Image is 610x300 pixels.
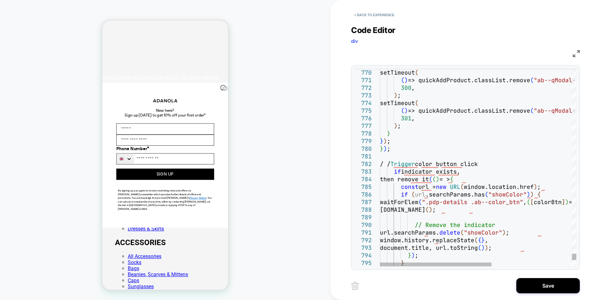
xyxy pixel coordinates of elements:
[415,221,495,229] span: // Remove the indicator
[460,229,464,236] span: (
[534,183,537,190] span: )
[87,176,104,179] a: Privacy Notice
[22,93,103,98] span: Sign up [DATE] to get 10% off your first order*
[387,137,390,145] span: ;
[418,183,436,190] span: url =
[380,137,383,145] span: }
[411,84,415,91] span: ,
[355,221,372,229] div: 790
[397,122,401,130] span: ;
[49,78,77,83] img: Adanola logo
[573,50,580,57] img: fullscreen
[355,229,372,237] div: 791
[380,237,474,244] span: window.history.replaceState
[355,183,372,191] div: 785
[355,137,372,145] div: 779
[380,99,415,107] span: setTimeout
[355,99,372,107] div: 774
[383,137,387,145] span: )
[401,168,460,175] span: indicator exists,
[415,252,418,259] span: ;
[404,77,408,84] span: )
[394,168,401,175] span: if
[464,229,502,236] span: "showColor"
[383,145,387,152] span: )
[516,278,580,293] button: Save
[408,77,530,84] span: => quickAddProduct.classList.remove
[355,176,372,183] div: 784
[450,176,453,183] span: {
[464,183,534,190] span: window.location.href
[415,160,478,168] span: color button click
[530,198,534,206] span: [
[401,107,404,114] span: (
[460,183,464,190] span: (
[14,133,32,144] button: Search Countries
[355,122,372,130] div: 777
[474,237,478,244] span: (
[401,115,411,122] span: 301
[418,198,422,206] span: (
[485,244,488,251] span: )
[355,145,372,153] div: 780
[562,198,565,206] span: ]
[415,69,418,76] span: (
[432,206,436,213] span: ;
[380,244,478,251] span: document.title, url.toString
[429,206,432,213] span: )
[411,191,415,198] span: (
[523,198,527,206] span: ,
[355,198,372,206] div: 787
[14,149,112,160] button: SIGN UP
[527,191,530,198] span: )
[14,125,112,133] label: Phone Number*
[118,64,124,70] button: Close dialog
[355,237,372,244] div: 792
[481,237,485,244] span: }
[436,176,439,183] span: )
[54,88,72,93] span: New here?
[380,160,390,168] span: / /
[394,122,397,130] span: )
[401,84,411,91] span: 300
[17,137,21,141] img: United Kingdom
[569,198,579,206] span: = >
[537,183,541,190] span: ;
[355,107,372,115] div: 775
[432,176,436,183] span: (
[401,77,404,84] span: (
[351,38,358,44] span: div
[355,115,372,122] div: 776
[408,252,411,259] span: }
[527,198,530,206] span: (
[355,206,372,214] div: 788
[355,244,372,252] div: 793
[506,229,509,236] span: ;
[401,183,418,190] span: const
[481,244,485,251] span: )
[530,77,534,84] span: (
[351,282,359,290] img: delete
[355,153,372,160] div: 781
[537,191,541,198] span: {
[485,191,488,198] span: (
[14,103,112,114] input: Name*
[429,176,432,183] span: (
[355,92,372,99] div: 773
[436,183,446,190] span: new
[534,107,607,114] span: "ab--qModal--closing"
[355,191,372,198] div: 786
[380,176,429,183] span: then remove it
[355,130,372,137] div: 778
[450,183,460,190] span: URL
[380,198,418,206] span: waitForElem
[425,206,429,213] span: (
[530,191,534,198] span: )
[355,259,372,267] div: 795
[439,176,450,183] span: = >
[380,229,439,236] span: url.searchParams.
[439,229,460,236] span: delete
[415,99,418,107] span: (
[401,259,404,267] span: }
[422,198,523,206] span: ".pdp-details .ab--color_btn"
